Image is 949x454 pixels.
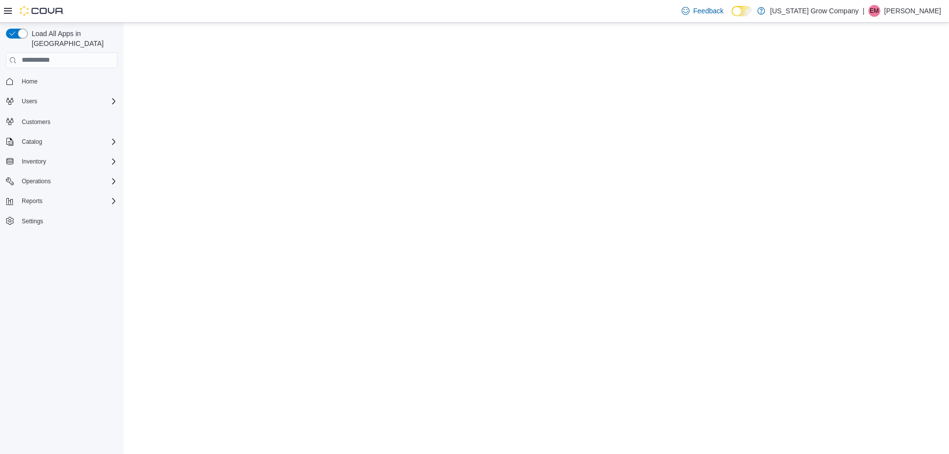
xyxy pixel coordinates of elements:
div: Emory Moseby [868,5,880,17]
button: Catalog [18,136,46,148]
span: Catalog [22,138,42,146]
span: Home [18,75,118,87]
button: Reports [2,194,122,208]
button: Inventory [2,155,122,168]
span: EM [870,5,879,17]
button: Users [18,95,41,107]
span: Operations [22,177,51,185]
span: Customers [22,118,50,126]
a: Feedback [678,1,728,21]
span: Reports [18,195,118,207]
p: | [863,5,864,17]
img: Cova [20,6,64,16]
button: Users [2,94,122,108]
span: Settings [18,215,118,227]
span: Reports [22,197,43,205]
span: Home [22,78,38,85]
span: Settings [22,217,43,225]
button: Catalog [2,135,122,149]
button: Reports [18,195,46,207]
a: Settings [18,215,47,227]
span: Users [22,97,37,105]
nav: Complex example [6,70,118,254]
p: [US_STATE] Grow Company [770,5,859,17]
span: Inventory [22,158,46,165]
span: Inventory [18,156,118,167]
a: Home [18,76,42,87]
a: Customers [18,116,54,128]
span: Load All Apps in [GEOGRAPHIC_DATA] [28,29,118,48]
button: Home [2,74,122,88]
span: Catalog [18,136,118,148]
button: Customers [2,114,122,128]
button: Operations [18,175,55,187]
span: Users [18,95,118,107]
span: Operations [18,175,118,187]
span: Customers [18,115,118,127]
button: Operations [2,174,122,188]
span: Feedback [693,6,724,16]
p: [PERSON_NAME] [884,5,941,17]
button: Settings [2,214,122,228]
button: Inventory [18,156,50,167]
input: Dark Mode [732,6,752,16]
